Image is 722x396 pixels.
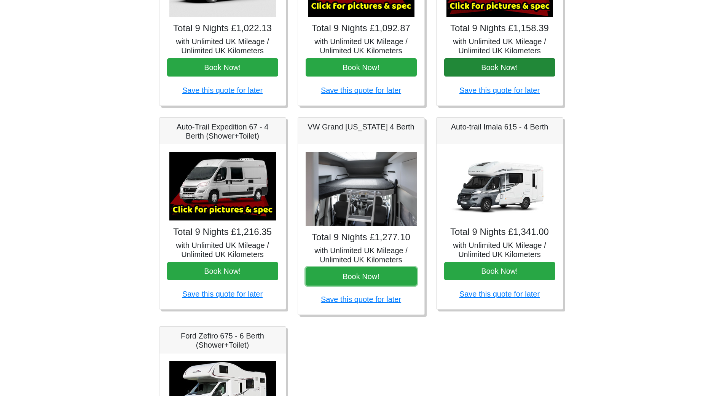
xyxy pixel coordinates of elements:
h5: with Unlimited UK Mileage / Unlimited UK Kilometers [444,241,555,259]
h4: Total 9 Nights £1,277.10 [306,232,417,243]
h5: Auto-trail Imala 615 - 4 Berth [444,122,555,131]
h5: with Unlimited UK Mileage / Unlimited UK Kilometers [167,241,278,259]
h5: with Unlimited UK Mileage / Unlimited UK Kilometers [306,37,417,55]
a: Save this quote for later [459,290,540,298]
h5: Ford Zefiro 675 - 6 Berth (Shower+Toilet) [167,331,278,350]
img: Auto-trail Imala 615 - 4 Berth [446,152,553,220]
button: Book Now! [444,58,555,77]
button: Book Now! [306,267,417,286]
button: Book Now! [444,262,555,280]
h4: Total 9 Nights £1,092.87 [306,23,417,34]
h4: Total 9 Nights £1,158.39 [444,23,555,34]
h5: with Unlimited UK Mileage / Unlimited UK Kilometers [167,37,278,55]
a: Save this quote for later [182,290,263,298]
h4: Total 9 Nights £1,341.00 [444,227,555,238]
a: Save this quote for later [182,86,263,94]
button: Book Now! [167,262,278,280]
h5: VW Grand [US_STATE] 4 Berth [306,122,417,131]
h5: Auto-Trail Expedition 67 - 4 Berth (Shower+Toilet) [167,122,278,141]
a: Save this quote for later [459,86,540,94]
a: Save this quote for later [321,86,401,94]
img: Auto-Trail Expedition 67 - 4 Berth (Shower+Toilet) [169,152,276,220]
button: Book Now! [306,58,417,77]
h5: with Unlimited UK Mileage / Unlimited UK Kilometers [306,246,417,264]
img: VW Grand California 4 Berth [306,152,417,226]
a: Save this quote for later [321,295,401,303]
h5: with Unlimited UK Mileage / Unlimited UK Kilometers [444,37,555,55]
h4: Total 9 Nights £1,216.35 [167,227,278,238]
h4: Total 9 Nights £1,022.13 [167,23,278,34]
button: Book Now! [167,58,278,77]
